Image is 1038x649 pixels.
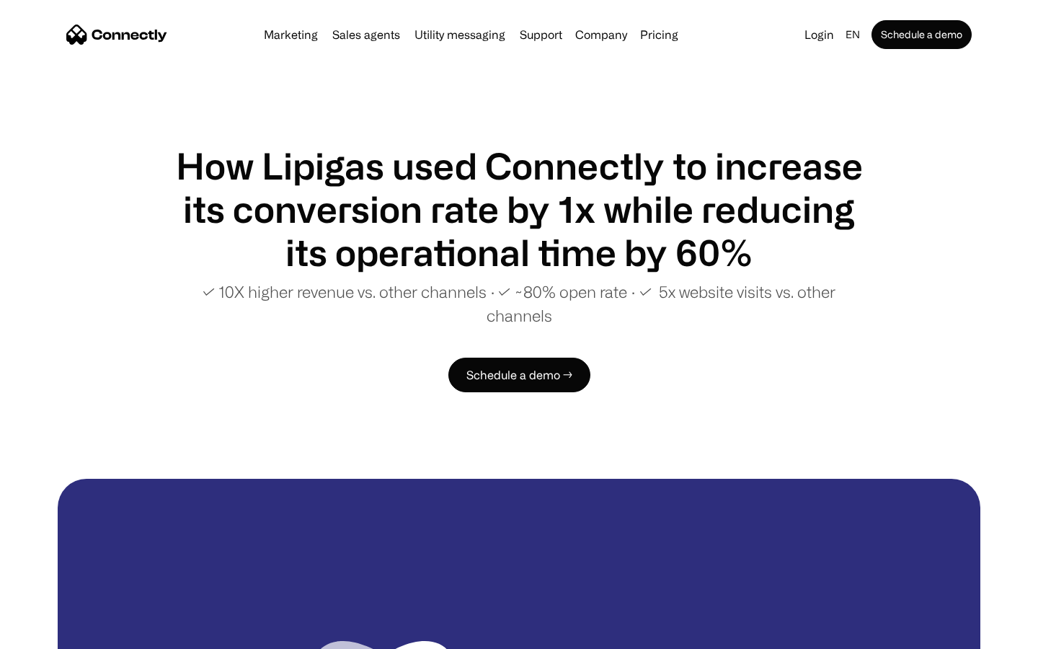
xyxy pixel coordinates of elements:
a: home [66,24,167,45]
a: Utility messaging [409,29,511,40]
a: Schedule a demo [871,20,972,49]
h1: How Lipigas used Connectly to increase its conversion rate by 1x while reducing its operational t... [173,144,865,274]
a: Marketing [258,29,324,40]
div: Company [575,25,627,45]
a: Support [514,29,568,40]
a: Schedule a demo → [448,358,590,392]
div: en [840,25,869,45]
div: Company [571,25,631,45]
a: Pricing [634,29,684,40]
aside: Language selected: English [14,622,86,644]
div: en [846,25,860,45]
a: Login [799,25,840,45]
p: ✓ 10X higher revenue vs. other channels ∙ ✓ ~80% open rate ∙ ✓ 5x website visits vs. other channels [173,280,865,327]
a: Sales agents [327,29,406,40]
ul: Language list [29,624,86,644]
